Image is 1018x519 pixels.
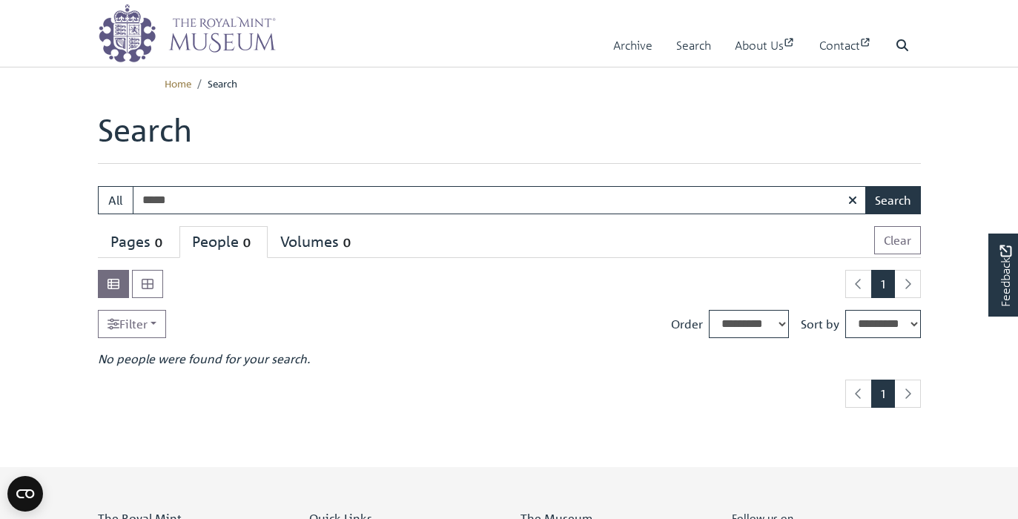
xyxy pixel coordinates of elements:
button: Open CMP widget [7,476,43,512]
span: Search [208,76,237,90]
em: No people were found for your search. [98,351,310,366]
a: Contact [819,24,872,67]
a: Home [165,76,191,90]
span: Goto page 1 [871,270,895,298]
a: Would you like to provide feedback? [988,234,1018,317]
div: People [192,233,255,251]
li: Previous page [845,270,872,298]
img: logo_wide.png [98,4,276,63]
span: Goto page 1 [871,380,895,408]
nav: pagination [839,380,921,408]
div: Volumes [280,233,355,251]
span: 0 [151,234,167,251]
a: About Us [735,24,796,67]
button: Clear [874,226,921,254]
input: Enter one or more search terms... [133,186,867,214]
span: 0 [339,234,355,251]
label: Sort by [801,315,839,333]
a: Filter [98,310,166,338]
span: Feedback [996,245,1014,307]
div: Pages [110,233,167,251]
nav: pagination [839,270,921,298]
li: Previous page [845,380,872,408]
label: Order [671,315,703,333]
a: Search [676,24,711,67]
h1: Search [98,111,921,163]
button: Search [865,186,921,214]
span: 0 [239,234,255,251]
a: Archive [613,24,652,67]
button: All [98,186,133,214]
